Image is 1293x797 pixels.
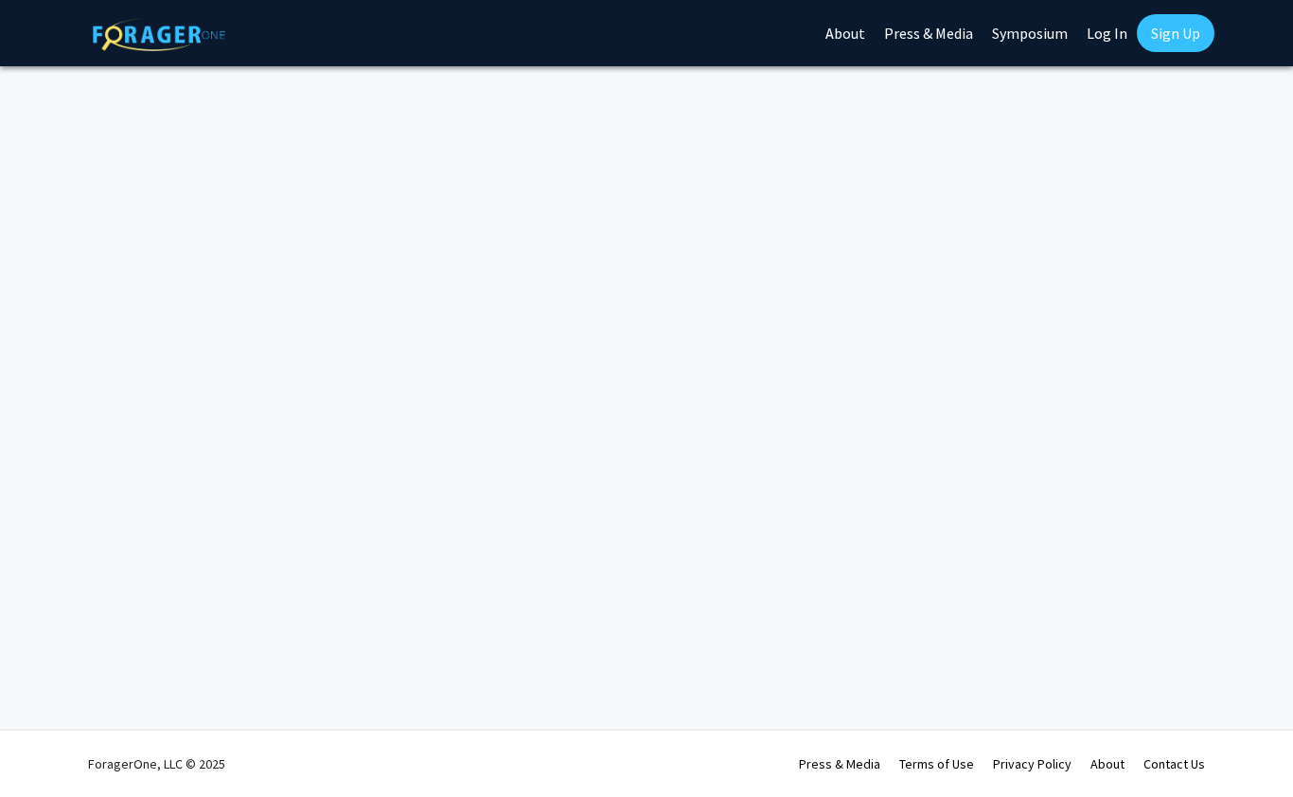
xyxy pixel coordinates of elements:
[899,755,974,772] a: Terms of Use
[993,755,1072,772] a: Privacy Policy
[1090,755,1125,772] a: About
[93,18,225,51] img: ForagerOne Logo
[799,755,880,772] a: Press & Media
[1143,755,1205,772] a: Contact Us
[88,731,225,797] div: ForagerOne, LLC © 2025
[1137,14,1214,52] a: Sign Up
